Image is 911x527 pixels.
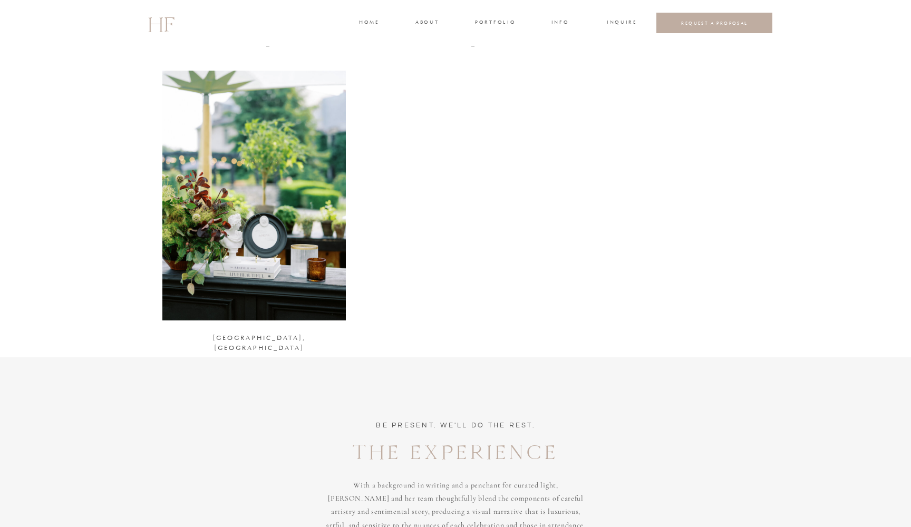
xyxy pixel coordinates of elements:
[377,28,536,43] a: [GEOGRAPHIC_DATA], [GEOGRAPHIC_DATA]
[550,18,570,28] a: INFO
[342,438,569,463] h1: the EXPERIENCE
[572,26,744,40] a: [GEOGRAPHIC_DATA], [GEOGRAPHIC_DATA]
[148,8,174,38] a: HF
[607,18,635,28] a: INQUIRE
[475,18,515,28] a: portfolio
[665,20,764,26] a: REQUEST A PROPOSAL
[172,28,331,43] a: [GEOGRAPHIC_DATA], [GEOGRAPHIC_DATA]
[415,18,438,28] a: about
[327,419,585,431] h2: BE PRESENT. WE'LL DO THE REST.
[180,333,338,347] a: [GEOGRAPHIC_DATA], [GEOGRAPHIC_DATA]
[359,18,379,28] a: home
